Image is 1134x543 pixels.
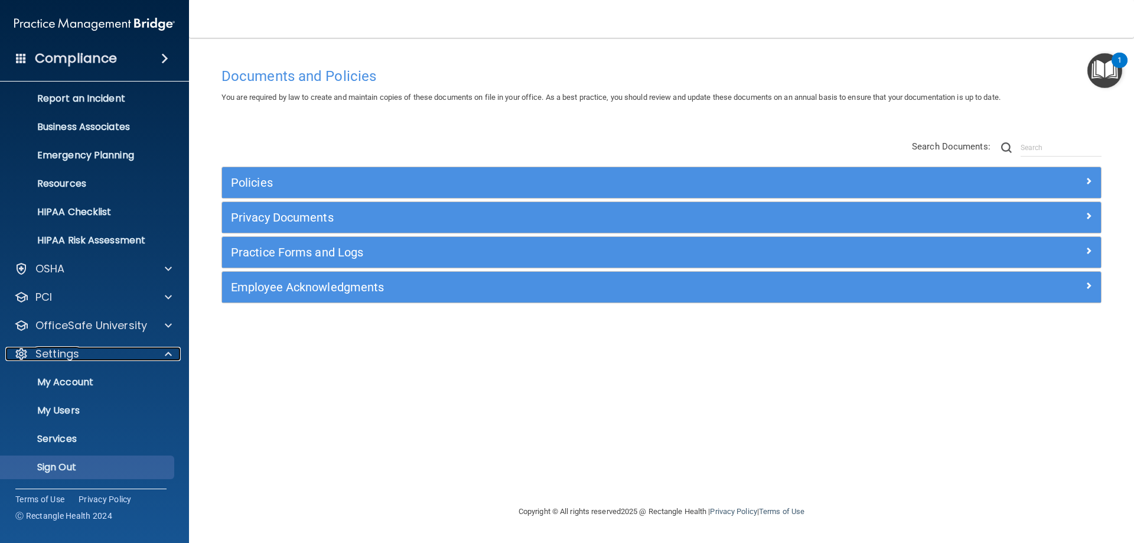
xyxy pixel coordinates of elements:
a: OSHA [14,262,172,276]
a: Settings [14,347,172,361]
a: Terms of Use [759,507,804,516]
p: Report an Incident [8,93,169,105]
h5: Privacy Documents [231,211,872,224]
p: Business Associates [8,121,169,133]
div: 1 [1117,60,1122,76]
p: Emergency Planning [8,149,169,161]
p: Resources [8,178,169,190]
span: Search Documents: [912,141,990,152]
a: Privacy Policy [79,493,132,505]
p: Settings [35,347,79,361]
input: Search [1021,139,1102,157]
p: My Users [8,405,169,417]
a: Employee Acknowledgments [231,278,1092,297]
p: OfficeSafe University [35,318,147,333]
h4: Compliance [35,50,117,67]
span: Ⓒ Rectangle Health 2024 [15,510,112,522]
p: PCI [35,290,52,304]
img: PMB logo [14,12,175,36]
p: Sign Out [8,461,169,473]
button: Open Resource Center, 1 new notification [1087,53,1122,88]
h5: Employee Acknowledgments [231,281,872,294]
a: Terms of Use [15,493,64,505]
iframe: Drift Widget Chat Controller [930,459,1120,506]
p: HIPAA Risk Assessment [8,235,169,246]
h4: Documents and Policies [221,69,1102,84]
a: PCI [14,290,172,304]
div: Copyright © All rights reserved 2025 @ Rectangle Health | | [446,493,877,531]
h5: Practice Forms and Logs [231,246,872,259]
p: OSHA [35,262,65,276]
span: You are required by law to create and maintain copies of these documents on file in your office. ... [221,93,1001,102]
a: Privacy Documents [231,208,1092,227]
h5: Policies [231,176,872,189]
a: Practice Forms and Logs [231,243,1092,262]
p: Services [8,433,169,445]
a: Privacy Policy [710,507,757,516]
img: ic-search.3b580494.png [1001,142,1012,153]
a: Policies [231,173,1092,192]
a: OfficeSafe University [14,318,172,333]
p: My Account [8,376,169,388]
p: HIPAA Checklist [8,206,169,218]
